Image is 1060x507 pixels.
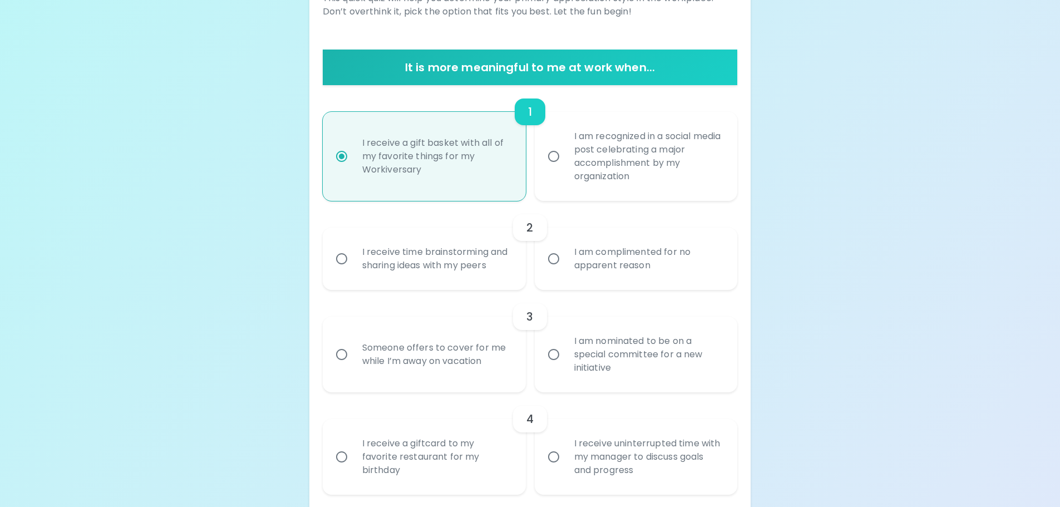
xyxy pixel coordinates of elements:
div: choice-group-check [323,201,738,290]
div: I receive a gift basket with all of my favorite things for my Workiversary [353,123,520,190]
h6: It is more meaningful to me at work when... [327,58,733,76]
div: Someone offers to cover for me while I’m away on vacation [353,328,520,381]
h6: 4 [526,410,534,428]
div: I receive time brainstorming and sharing ideas with my peers [353,232,520,286]
h6: 1 [528,103,532,121]
div: choice-group-check [323,85,738,201]
div: I receive a giftcard to my favorite restaurant for my birthday [353,424,520,490]
div: I am nominated to be on a special committee for a new initiative [565,321,732,388]
div: choice-group-check [323,290,738,392]
h6: 2 [526,219,533,237]
h6: 3 [526,308,533,326]
div: choice-group-check [323,392,738,495]
div: I am recognized in a social media post celebrating a major accomplishment by my organization [565,116,732,196]
div: I am complimented for no apparent reason [565,232,732,286]
div: I receive uninterrupted time with my manager to discuss goals and progress [565,424,732,490]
